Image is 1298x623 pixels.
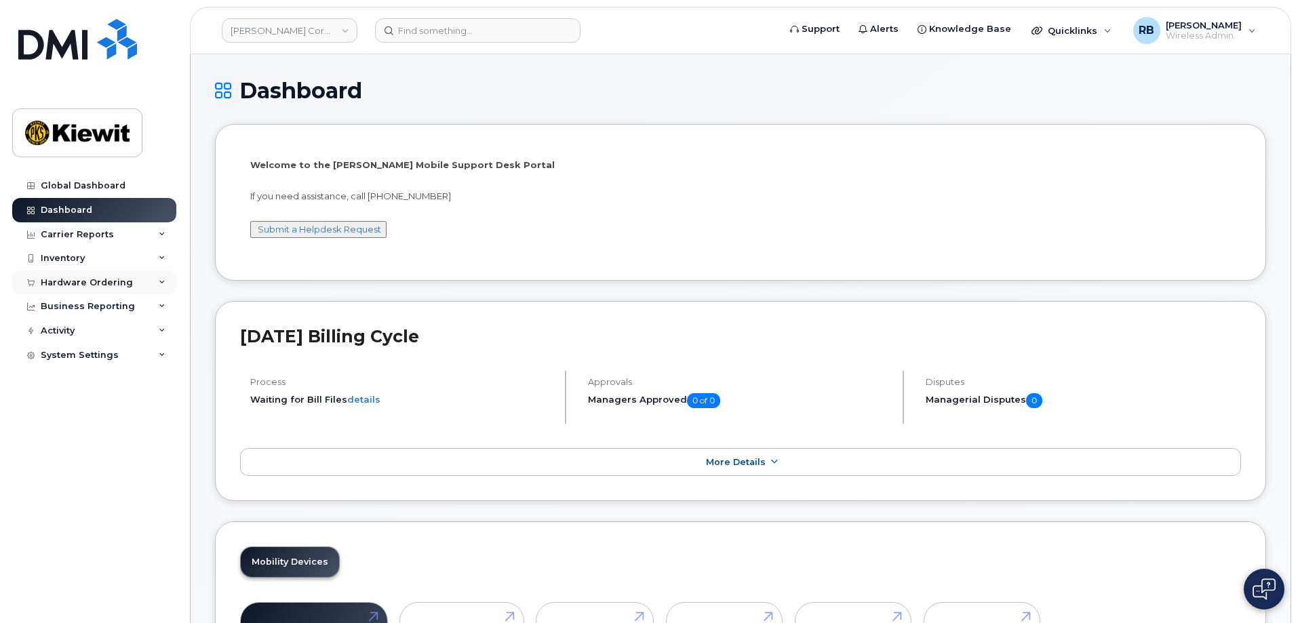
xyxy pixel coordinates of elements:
[588,393,891,408] h5: Managers Approved
[241,547,339,577] a: Mobility Devices
[250,393,553,406] li: Waiting for Bill Files
[250,159,1231,172] p: Welcome to the [PERSON_NAME] Mobile Support Desk Portal
[347,394,380,405] a: details
[1026,393,1042,408] span: 0
[258,224,381,235] a: Submit a Helpdesk Request
[1253,578,1276,600] img: Open chat
[250,377,553,387] h4: Process
[926,377,1241,387] h4: Disputes
[215,79,1266,102] h1: Dashboard
[250,190,1231,203] p: If you need assistance, call [PHONE_NUMBER]
[687,393,720,408] span: 0 of 0
[706,457,766,467] span: More Details
[588,377,891,387] h4: Approvals
[250,221,387,238] button: Submit a Helpdesk Request
[926,393,1241,408] h5: Managerial Disputes
[240,326,1241,346] h2: [DATE] Billing Cycle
